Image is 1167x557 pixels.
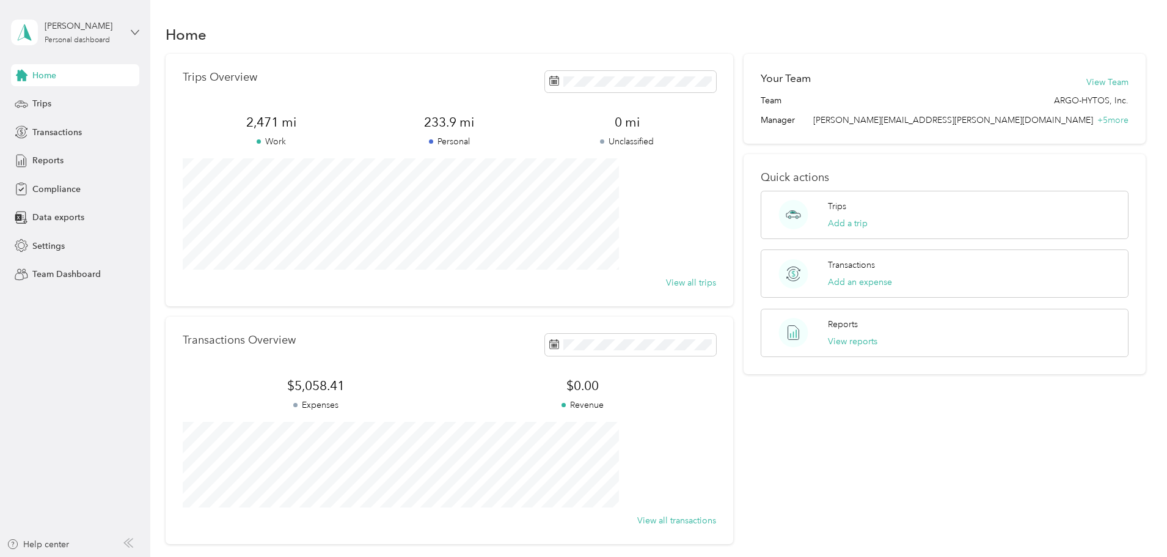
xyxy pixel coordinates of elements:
div: Personal dashboard [45,37,110,44]
span: Home [32,69,56,82]
button: Add an expense [828,276,892,289]
p: Expenses [183,399,449,411]
span: 2,471 mi [183,114,360,131]
span: 0 mi [538,114,716,131]
span: Trips [32,97,51,110]
span: Team [761,94,781,107]
span: Data exports [32,211,84,224]
span: 233.9 mi [360,114,538,131]
span: Transactions [32,126,82,139]
h2: Your Team [761,71,811,86]
h1: Home [166,28,207,41]
button: View Team [1086,76,1129,89]
button: View all transactions [637,514,716,527]
iframe: Everlance-gr Chat Button Frame [1099,489,1167,557]
p: Unclassified [538,135,716,148]
p: Revenue [449,399,715,411]
button: Add a trip [828,217,868,230]
p: Quick actions [761,171,1129,184]
p: Trips [828,200,846,213]
span: + 5 more [1097,115,1129,125]
span: ARGO-HYTOS, Inc. [1054,94,1129,107]
button: View all trips [666,276,716,289]
span: Reports [32,154,64,167]
span: Manager [761,114,795,127]
span: [PERSON_NAME][EMAIL_ADDRESS][PERSON_NAME][DOMAIN_NAME] [813,115,1093,125]
button: Help center [7,538,69,551]
span: Settings [32,240,65,253]
span: Compliance [32,183,81,196]
p: Trips Overview [183,71,257,84]
p: Work [183,135,360,148]
span: $5,058.41 [183,377,449,394]
p: Reports [828,318,858,331]
span: $0.00 [449,377,715,394]
button: View reports [828,335,877,348]
span: Team Dashboard [32,268,101,281]
div: [PERSON_NAME] [45,20,121,32]
p: Personal [360,135,538,148]
p: Transactions [828,259,875,271]
p: Transactions Overview [183,334,296,347]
